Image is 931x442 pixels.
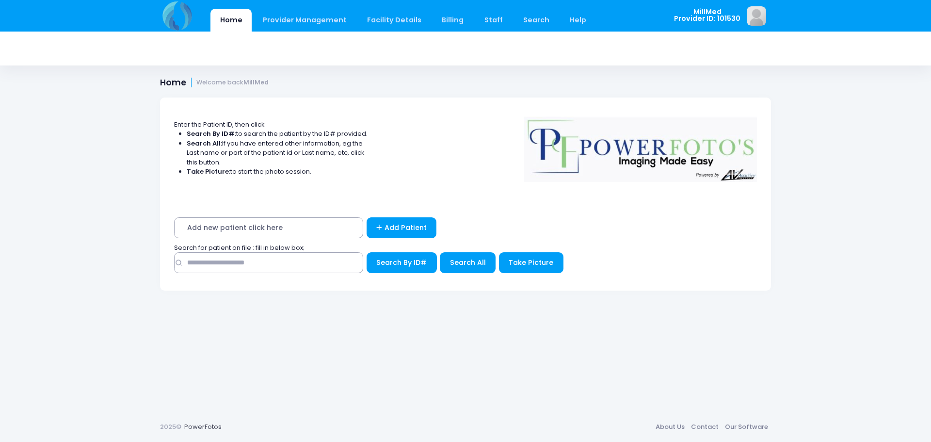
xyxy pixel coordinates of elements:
li: If you have entered other information, eg the Last name or part of the patient id or Last name, e... [187,139,368,167]
a: Search [514,9,559,32]
span: Search for patient on file : fill in below box; [174,243,305,252]
img: Logo [519,110,762,182]
a: Facility Details [358,9,431,32]
strong: Take Picture: [187,167,230,176]
span: Add new patient click here [174,217,363,238]
strong: Search By ID#: [187,129,236,138]
a: Billing [433,9,473,32]
span: Search By ID# [376,258,427,267]
span: Enter the Patient ID, then click [174,120,265,129]
a: Help [561,9,596,32]
a: Our Software [722,418,771,436]
h1: Home [160,78,269,88]
li: to start the photo session. [187,167,368,177]
a: Contact [688,418,722,436]
a: PowerFotos [184,422,222,431]
button: Search By ID# [367,252,437,273]
li: to search the patient by the ID# provided. [187,129,368,139]
a: Provider Management [253,9,356,32]
strong: MillMed [243,78,269,86]
small: Welcome back [196,79,269,86]
a: Add Patient [367,217,437,238]
a: Home [210,9,252,32]
span: Take Picture [509,258,553,267]
span: Search All [450,258,486,267]
strong: Search All: [187,139,222,148]
span: 2025© [160,422,181,431]
a: About Us [652,418,688,436]
button: Search All [440,252,496,273]
a: Staff [475,9,512,32]
img: image [747,6,766,26]
button: Take Picture [499,252,563,273]
span: MillMed Provider ID: 101530 [674,8,740,22]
